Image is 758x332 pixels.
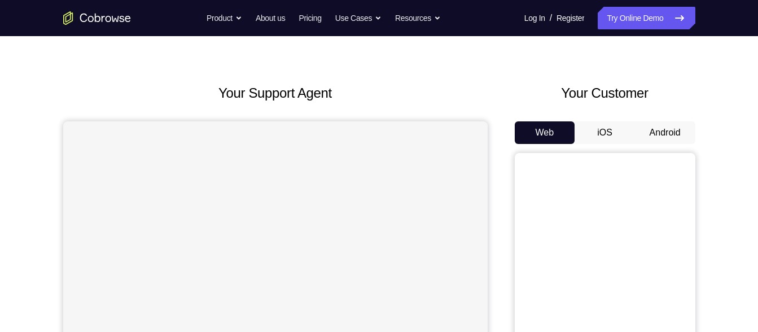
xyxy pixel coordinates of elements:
button: Android [635,121,695,144]
span: / [550,11,552,25]
button: iOS [575,121,635,144]
h2: Your Support Agent [63,83,488,103]
a: About us [256,7,285,29]
a: Register [557,7,584,29]
a: Go to the home page [63,11,131,25]
a: Pricing [299,7,321,29]
a: Log In [524,7,545,29]
button: Web [515,121,575,144]
button: Use Cases [335,7,382,29]
h2: Your Customer [515,83,695,103]
button: Resources [395,7,441,29]
button: Product [207,7,242,29]
a: Try Online Demo [598,7,695,29]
